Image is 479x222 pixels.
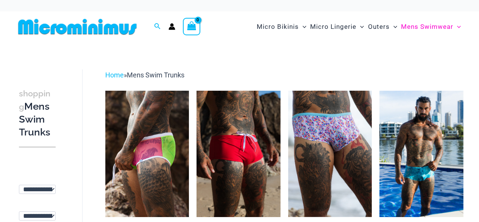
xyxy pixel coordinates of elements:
[183,18,200,35] a: View Shopping Cart, empty
[169,23,175,30] a: Account icon link
[19,185,56,194] select: wpc-taxonomy-pa_color-745997
[399,15,463,38] a: Mens SwimwearMenu ToggleMenu Toggle
[19,211,56,220] select: wpc-taxonomy-pa_fabric-type-745998
[368,17,390,36] span: Outers
[390,17,397,36] span: Menu Toggle
[105,91,189,217] img: Waikiki High Voltage 007 Trunks 10
[154,22,161,31] a: Search icon link
[105,71,124,79] a: Home
[401,17,453,36] span: Mens Swimwear
[310,17,356,36] span: Micro Lingerie
[197,91,281,217] img: Bondi Red Spot 007 Trunks 03
[105,91,189,217] a: Waikiki High Voltage 007 Trunks 10Waikiki High Voltage 007 Trunks 11Waikiki High Voltage 007 Trun...
[379,91,463,217] a: Bondi Ripples 007 Trunk 01Bondi Ripples 007 Trunk 03Bondi Ripples 007 Trunk 03
[299,17,306,36] span: Menu Toggle
[288,91,372,217] img: Bells Fireworks 007 Trunks 06
[308,15,366,38] a: Micro LingerieMenu ToggleMenu Toggle
[19,89,50,112] span: shopping
[257,17,299,36] span: Micro Bikinis
[356,17,364,36] span: Menu Toggle
[19,87,56,139] h3: Mens Swim Trunks
[255,15,308,38] a: Micro BikinisMenu ToggleMenu Toggle
[288,91,372,217] a: Bells Fireworks 007 Trunks 06Bells Fireworks 007 Trunks 05Bells Fireworks 007 Trunks 05
[254,14,464,39] nav: Site Navigation
[379,91,463,217] img: Bondi Ripples 007 Trunk 01
[453,17,461,36] span: Menu Toggle
[105,71,184,79] span: »
[127,71,184,79] span: Mens Swim Trunks
[366,15,399,38] a: OutersMenu ToggleMenu Toggle
[197,91,281,217] a: Bondi Red Spot 007 Trunks 03Bondi Red Spot 007 Trunks 05Bondi Red Spot 007 Trunks 05
[15,18,140,35] img: MM SHOP LOGO FLAT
